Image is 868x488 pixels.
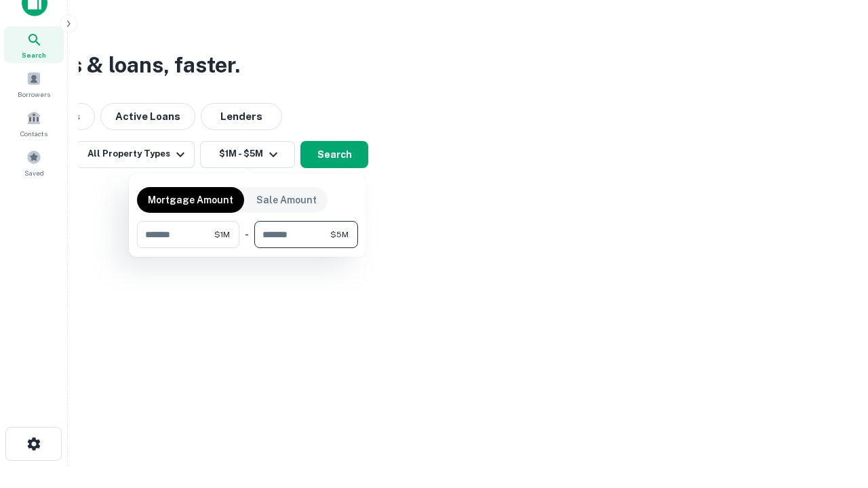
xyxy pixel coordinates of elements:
[330,228,349,241] span: $5M
[245,221,249,248] div: -
[214,228,230,241] span: $1M
[800,380,868,445] iframe: Chat Widget
[148,192,233,207] p: Mortgage Amount
[256,192,317,207] p: Sale Amount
